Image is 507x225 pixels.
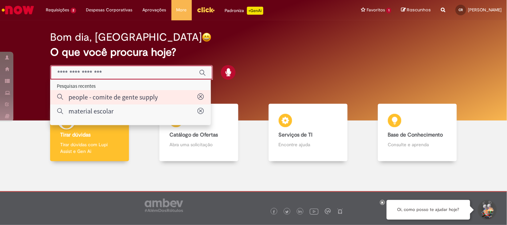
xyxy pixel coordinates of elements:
[1,3,35,17] img: ServiceNow
[279,132,313,138] b: Serviços de TI
[468,7,502,13] span: [PERSON_NAME]
[50,31,202,43] h2: Bom dia, [GEOGRAPHIC_DATA]
[337,208,343,214] img: logo_footer_naosei.png
[247,7,263,15] p: +GenAi
[386,8,391,13] span: 1
[46,7,69,13] span: Requisições
[60,132,91,138] b: Tirar dúvidas
[272,210,276,214] img: logo_footer_facebook.png
[310,207,319,216] img: logo_footer_youtube.png
[169,132,218,138] b: Catálogo de Ofertas
[325,208,331,214] img: logo_footer_workplace.png
[363,104,472,162] a: Base de Conhecimento Consulte e aprenda
[50,46,457,58] h2: O que você procura hoje?
[35,104,144,162] a: Tirar dúvidas Tirar dúvidas com Lupi Assist e Gen Ai
[459,8,463,12] span: CR
[176,7,187,13] span: More
[144,104,254,162] a: Catálogo de Ofertas Abra uma solicitação
[60,141,119,155] p: Tirar dúvidas com Lupi Assist e Gen Ai
[279,141,338,148] p: Encontre ajuda
[202,32,212,42] img: happy-face.png
[197,5,215,15] img: click_logo_yellow_360x200.png
[388,141,447,148] p: Consulte e aprenda
[143,7,166,13] span: Aprovações
[298,210,302,214] img: logo_footer_linkedin.png
[254,104,363,162] a: Serviços de TI Encontre ajuda
[477,200,497,220] button: Iniciar Conversa de Suporte
[71,8,76,13] span: 2
[86,7,133,13] span: Despesas Corporativas
[388,132,443,138] b: Base de Conhecimento
[225,7,263,15] div: Padroniza
[367,7,385,13] span: Favoritos
[401,7,431,13] a: Rascunhos
[407,7,431,13] span: Rascunhos
[387,200,470,220] div: Oi, como posso te ajudar hoje?
[145,199,183,212] img: logo_footer_ambev_rotulo_gray.png
[285,210,289,214] img: logo_footer_twitter.png
[169,141,228,148] p: Abra uma solicitação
